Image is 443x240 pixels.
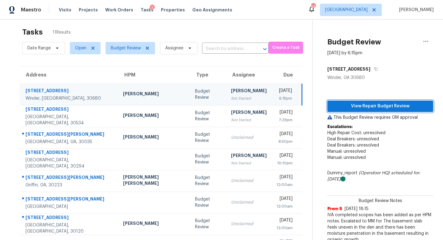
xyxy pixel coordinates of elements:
div: [PERSON_NAME] [123,112,186,120]
span: Properties [161,7,185,13]
div: [STREET_ADDRESS][PERSON_NAME] [26,196,113,204]
div: Winder, GA 30680 [327,75,433,81]
div: [GEOGRAPHIC_DATA], [GEOGRAPHIC_DATA], 30534 [26,114,113,126]
div: 5 [150,5,155,11]
div: [STREET_ADDRESS][PERSON_NAME] [26,131,113,139]
span: Geo Assignments [192,7,232,13]
div: [STREET_ADDRESS] [26,149,113,157]
div: [GEOGRAPHIC_DATA] [26,204,113,210]
p: This Budget Review requires GM approval [327,114,433,121]
span: Date Range [27,45,51,51]
i: (Opendoor HQ) [359,171,390,175]
div: [PERSON_NAME] [231,109,267,117]
div: 12:00am [277,182,293,188]
div: [PERSON_NAME] [231,88,267,95]
div: [DATE] [277,109,293,117]
i: scheduled for: [DATE] [327,171,420,181]
div: 6:15pm [277,95,292,101]
span: [GEOGRAPHIC_DATA] [325,7,368,13]
span: Deal Breakers: unresolved [327,137,379,141]
th: Assignee [226,66,272,84]
div: Unclaimed [231,221,267,227]
div: [DATE] [277,174,293,182]
div: [PERSON_NAME] [231,152,267,160]
h5: [STREET_ADDRESS] [327,66,370,72]
span: [PERSON_NAME] [397,7,434,13]
div: [GEOGRAPHIC_DATA], GA, 30035 [26,139,113,145]
div: [PERSON_NAME] [123,91,186,98]
span: Budget Review [111,45,141,51]
div: Budget Review [195,175,221,187]
span: Prem S [327,206,342,212]
div: 12:00am [277,225,293,231]
th: Due [272,66,302,84]
div: 10:10pm [277,160,293,166]
div: [STREET_ADDRESS][PERSON_NAME] [26,174,113,182]
div: Budget Review [195,218,221,230]
span: Projects [79,7,98,13]
span: Manual: unresolved [327,149,366,154]
div: Budget Review [195,110,221,122]
span: Deal Breakers: unresolved [327,143,379,147]
div: [STREET_ADDRESS] [26,106,113,114]
span: Assignee [165,45,183,51]
div: [DATE] [277,152,293,160]
span: [DATE] 18:15 [345,207,369,211]
span: Visits [59,7,71,13]
span: High Repair Cost: unresolved [327,131,385,135]
div: 53 [311,4,315,10]
div: [STREET_ADDRESS] [26,214,113,222]
div: [PERSON_NAME] [123,134,186,142]
span: Budget Review Notes [355,198,406,204]
div: Budget Review [195,131,221,144]
div: Not Started [231,117,267,123]
div: Budget Review [195,196,221,209]
div: Budget Review [195,153,221,165]
span: View Repair Budget Review [332,102,428,110]
input: Search by address [202,44,251,54]
div: Budget Review [195,88,221,101]
div: Winder, [GEOGRAPHIC_DATA], 30680 [26,95,113,101]
div: [GEOGRAPHIC_DATA], [GEOGRAPHIC_DATA], 30294 [26,157,113,169]
div: Not Started [231,160,267,166]
div: [GEOGRAPHIC_DATA], [GEOGRAPHIC_DATA], 30120 [26,222,113,234]
div: Unclaimed [231,178,267,184]
div: 12:00am [277,203,293,209]
h2: Tasks [22,29,43,35]
div: [PERSON_NAME] [123,220,186,228]
button: Open [261,45,269,53]
h2: Budget Review [327,39,381,45]
div: [DATE] [277,88,292,95]
span: Manual: unresolved [327,155,366,160]
span: Create a Task [272,44,300,51]
div: [DATE] by 6:15pm [327,50,362,56]
div: Dummy_report [327,170,433,182]
span: Maestro [21,7,41,13]
div: 8:50pm [277,139,293,145]
div: [DATE] [277,196,293,203]
span: Work Orders [105,7,133,13]
div: Unclaimed [231,199,267,205]
div: [DATE] [277,131,293,139]
div: [STREET_ADDRESS] [26,88,113,95]
button: View Repair Budget Review [327,101,433,112]
span: 11 Results [53,29,71,35]
div: [PERSON_NAME] [PERSON_NAME] [123,174,186,188]
div: 7:29pm [277,117,293,123]
div: [DATE] [277,217,293,225]
th: Address [20,66,118,84]
th: Type [190,66,226,84]
button: Copy Address [370,64,379,75]
span: Open [75,45,86,51]
div: Unclaimed [231,134,267,141]
span: Tasks [141,8,154,12]
div: Griffin, GA, 30223 [26,182,113,188]
button: Create a Task [269,42,303,54]
th: HPM [118,66,190,84]
div: Not Started [231,95,267,101]
b: Escalations: [327,125,353,129]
